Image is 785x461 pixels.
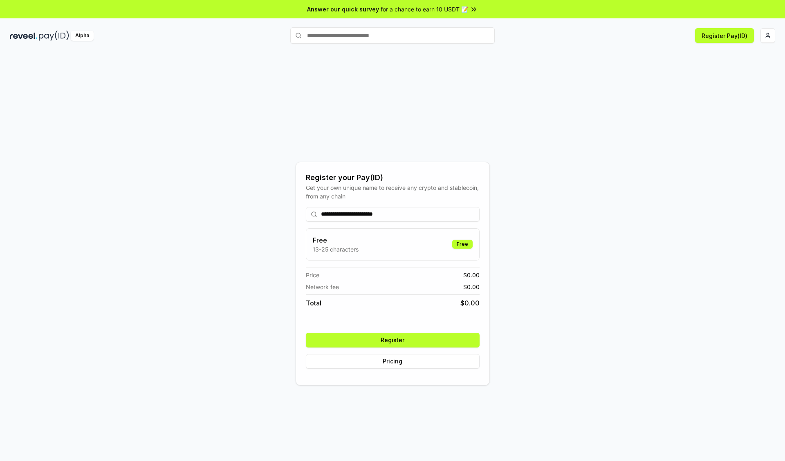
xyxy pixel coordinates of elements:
[306,333,480,347] button: Register
[306,298,321,308] span: Total
[452,240,473,249] div: Free
[313,235,359,245] h3: Free
[307,5,379,13] span: Answer our quick survey
[10,31,37,41] img: reveel_dark
[460,298,480,308] span: $ 0.00
[463,271,480,279] span: $ 0.00
[695,28,754,43] button: Register Pay(ID)
[306,271,319,279] span: Price
[306,172,480,183] div: Register your Pay(ID)
[71,31,94,41] div: Alpha
[306,283,339,291] span: Network fee
[381,5,468,13] span: for a chance to earn 10 USDT 📝
[306,354,480,369] button: Pricing
[463,283,480,291] span: $ 0.00
[306,183,480,200] div: Get your own unique name to receive any crypto and stablecoin, from any chain
[39,31,69,41] img: pay_id
[313,245,359,254] p: 13-25 characters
